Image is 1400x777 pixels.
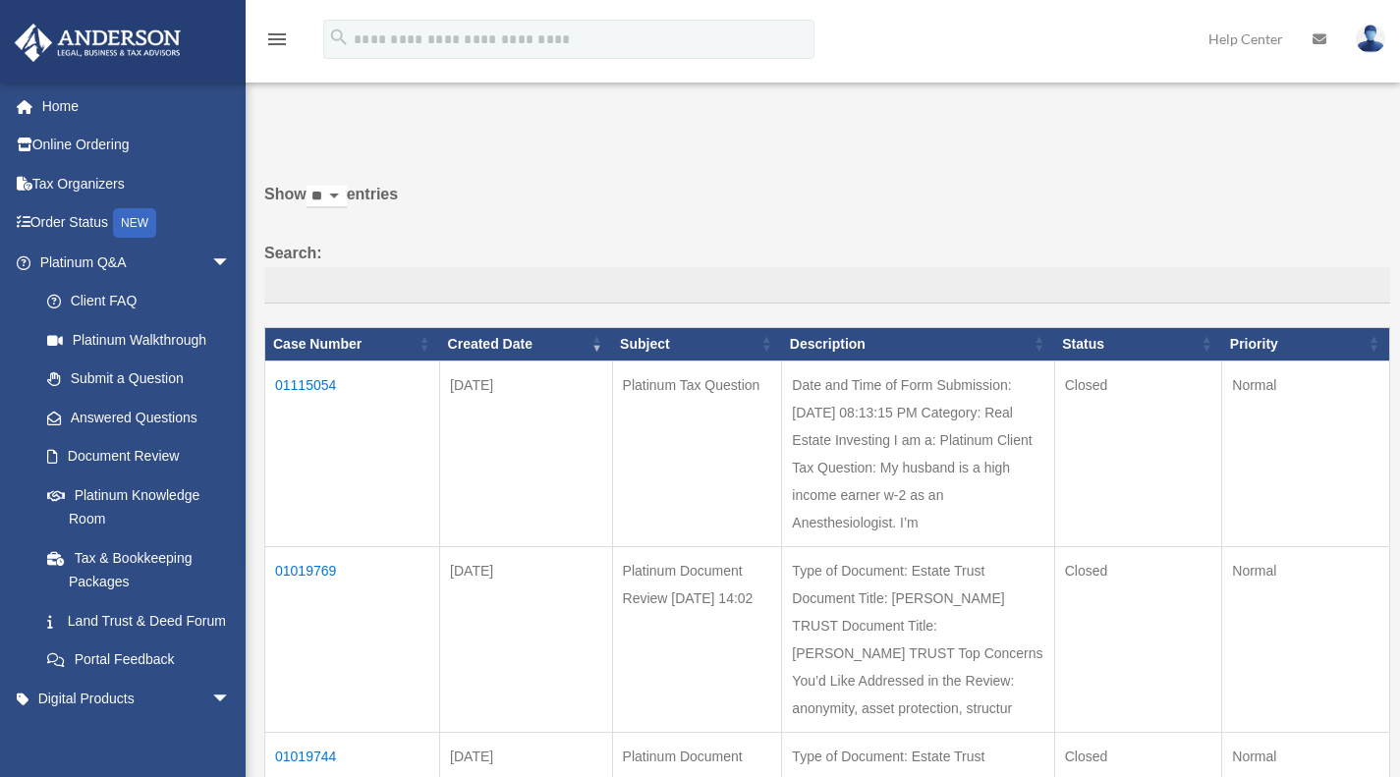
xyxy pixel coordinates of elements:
td: Closed [1054,546,1222,732]
td: Normal [1222,361,1390,546]
td: Platinum Document Review [DATE] 14:02 [612,546,782,732]
div: NEW [113,208,156,238]
img: Anderson Advisors Platinum Portal [9,24,187,62]
label: Show entries [264,181,1390,228]
th: Case Number: activate to sort column ascending [265,328,440,361]
i: menu [265,28,289,51]
a: Platinum Q&Aarrow_drop_down [14,243,251,282]
td: 01115054 [265,361,440,546]
i: search [328,27,350,48]
a: Answered Questions [28,398,241,437]
a: Platinum Walkthrough [28,320,251,360]
td: [DATE] [440,361,613,546]
td: [DATE] [440,546,613,732]
th: Priority: activate to sort column ascending [1222,328,1390,361]
label: Search: [264,240,1390,305]
td: Platinum Tax Question [612,361,782,546]
td: Closed [1054,361,1222,546]
span: arrow_drop_down [211,679,251,719]
a: Tax Organizers [14,164,260,203]
th: Subject: activate to sort column ascending [612,328,782,361]
td: Type of Document: Estate Trust Document Title: [PERSON_NAME] TRUST Document Title: [PERSON_NAME] ... [782,546,1054,732]
a: Submit a Question [28,360,251,399]
td: Date and Time of Form Submission: [DATE] 08:13:15 PM Category: Real Estate Investing I am a: Plat... [782,361,1054,546]
td: Normal [1222,546,1390,732]
a: Platinum Knowledge Room [28,475,251,538]
a: Document Review [28,437,251,476]
a: menu [265,34,289,51]
span: arrow_drop_down [211,243,251,283]
a: Portal Feedback [28,640,251,680]
a: Land Trust & Deed Forum [28,601,251,640]
th: Status: activate to sort column ascending [1054,328,1222,361]
a: Home [14,86,260,126]
th: Description: activate to sort column ascending [782,328,1054,361]
a: Online Ordering [14,126,260,165]
th: Created Date: activate to sort column ascending [440,328,613,361]
input: Search: [264,267,1390,305]
a: Tax & Bookkeeping Packages [28,538,251,601]
select: Showentries [307,186,347,208]
a: Digital Productsarrow_drop_down [14,679,260,718]
a: Client FAQ [28,282,251,321]
a: Order StatusNEW [14,203,260,244]
img: User Pic [1356,25,1385,53]
td: 01019769 [265,546,440,732]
